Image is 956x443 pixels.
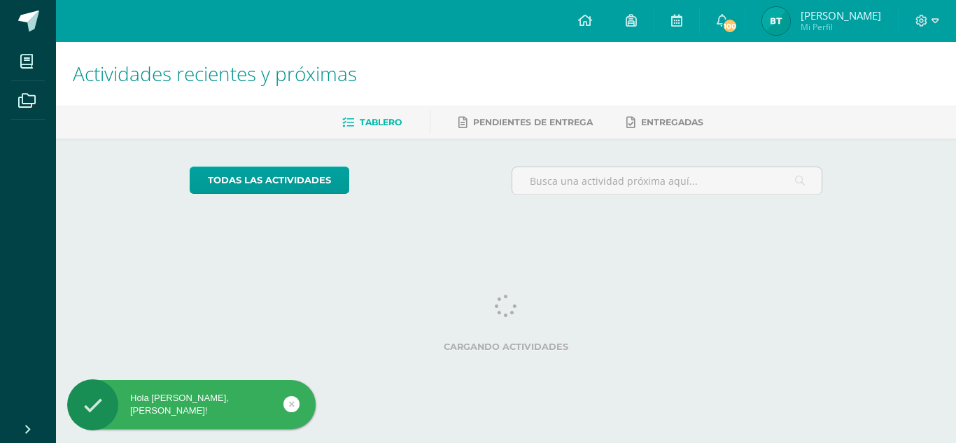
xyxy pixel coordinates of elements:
[801,8,881,22] span: [PERSON_NAME]
[641,117,703,127] span: Entregadas
[722,18,738,34] span: 100
[473,117,593,127] span: Pendientes de entrega
[73,60,357,87] span: Actividades recientes y próximas
[190,167,349,194] a: todas las Actividades
[512,167,822,195] input: Busca una actividad próxima aquí...
[458,111,593,134] a: Pendientes de entrega
[801,21,881,33] span: Mi Perfil
[67,392,316,417] div: Hola [PERSON_NAME], [PERSON_NAME]!
[360,117,402,127] span: Tablero
[342,111,402,134] a: Tablero
[626,111,703,134] a: Entregadas
[762,7,790,35] img: cda15ad35d0b13d5c0b55d869a19eb5f.png
[190,342,823,352] label: Cargando actividades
